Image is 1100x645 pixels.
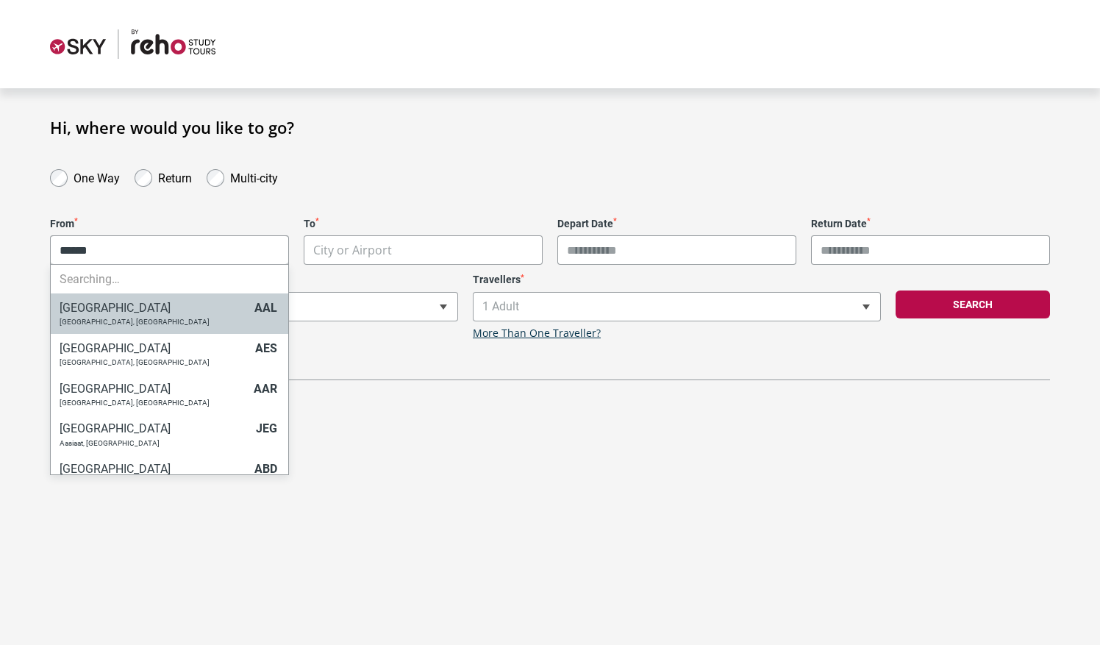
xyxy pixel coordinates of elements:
p: [GEOGRAPHIC_DATA], [GEOGRAPHIC_DATA] [60,399,246,407]
span: ABD [254,462,277,476]
span: AES [255,341,277,355]
label: Depart Date [557,218,796,230]
h6: [GEOGRAPHIC_DATA] [60,421,249,435]
label: To [304,218,543,230]
input: Search [51,235,288,265]
label: Travellers [473,274,881,286]
button: Search [896,291,1050,318]
label: Multi-city [230,168,278,185]
span: City or Airport [313,242,392,258]
span: AAR [254,382,277,396]
p: [GEOGRAPHIC_DATA], [GEOGRAPHIC_DATA] [60,358,248,367]
label: One Way [74,168,120,185]
span: City or Airport [50,235,289,265]
p: Aasiaat, [GEOGRAPHIC_DATA] [60,439,249,448]
li: Searching… [51,265,288,293]
label: Return Date [811,218,1050,230]
h6: [GEOGRAPHIC_DATA] [60,382,246,396]
span: AAL [254,301,277,315]
label: Return [158,168,192,185]
p: [GEOGRAPHIC_DATA], [GEOGRAPHIC_DATA] [60,318,247,327]
span: 1 Adult [474,293,880,321]
h6: [GEOGRAPHIC_DATA] [60,341,248,355]
h6: [GEOGRAPHIC_DATA] [60,301,247,315]
a: More Than One Traveller? [473,327,601,340]
label: From [50,218,289,230]
h6: [GEOGRAPHIC_DATA] [60,462,247,476]
span: City or Airport [304,235,543,265]
span: City or Airport [304,236,542,265]
span: 1 Adult [473,292,881,321]
h1: Hi, where would you like to go? [50,118,1050,137]
span: JEG [256,421,277,435]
